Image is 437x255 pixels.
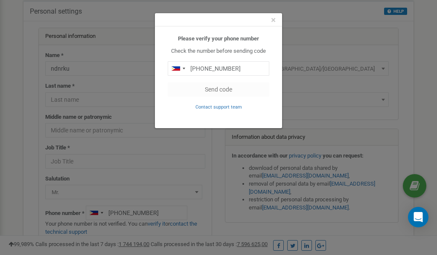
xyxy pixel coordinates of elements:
[168,61,269,76] input: 0905 123 4567
[195,103,242,110] a: Contact support team
[168,62,188,75] div: Telephone country code
[168,47,269,55] p: Check the number before sending code
[271,16,276,25] button: Close
[168,82,269,97] button: Send code
[271,15,276,25] span: ×
[178,35,259,42] b: Please verify your phone number
[408,207,428,227] div: Open Intercom Messenger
